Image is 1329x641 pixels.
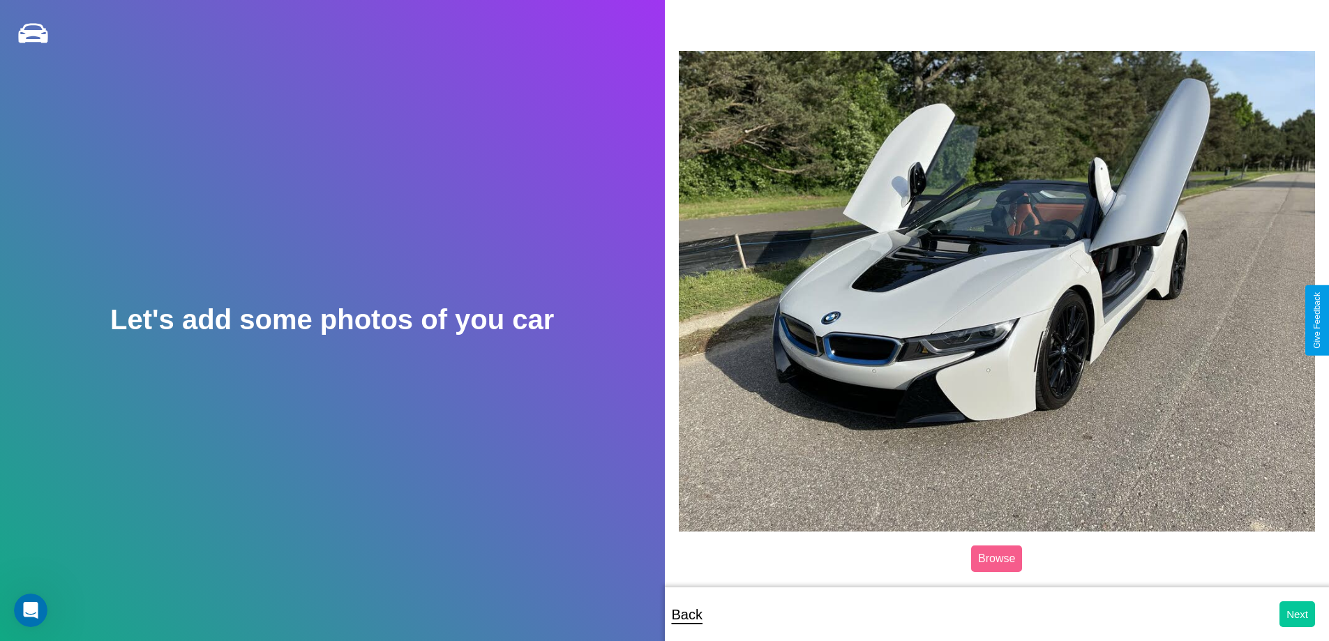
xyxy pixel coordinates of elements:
button: Next [1279,601,1315,627]
label: Browse [971,545,1022,572]
h2: Let's add some photos of you car [110,304,554,335]
img: posted [679,51,1316,531]
iframe: Intercom live chat [14,594,47,627]
div: Give Feedback [1312,292,1322,349]
p: Back [672,602,703,627]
